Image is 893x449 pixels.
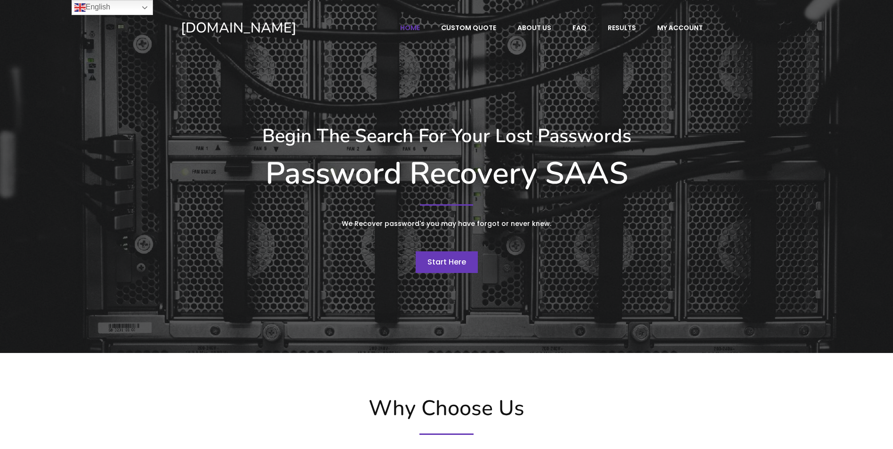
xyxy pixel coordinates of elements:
span: Results [608,24,636,32]
a: Results [598,19,646,37]
a: FAQ [563,19,596,37]
span: About Us [517,24,551,32]
p: We Recover password's you may have forgot or never knew. [270,218,623,230]
span: Start Here [427,257,466,267]
a: Custom Quote [431,19,506,37]
h1: Password Recovery SAAS [181,155,713,192]
a: About Us [507,19,561,37]
span: Home [400,24,420,32]
span: Custom Quote [441,24,496,32]
span: My account [657,24,703,32]
img: en [74,2,86,13]
span: FAQ [572,24,587,32]
h3: Begin The Search For Your Lost Passwords [181,125,713,147]
a: Start Here [416,251,478,273]
h2: Why Choose Us [176,396,717,421]
a: [DOMAIN_NAME] [181,19,361,37]
a: Home [390,19,430,37]
a: My account [647,19,713,37]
